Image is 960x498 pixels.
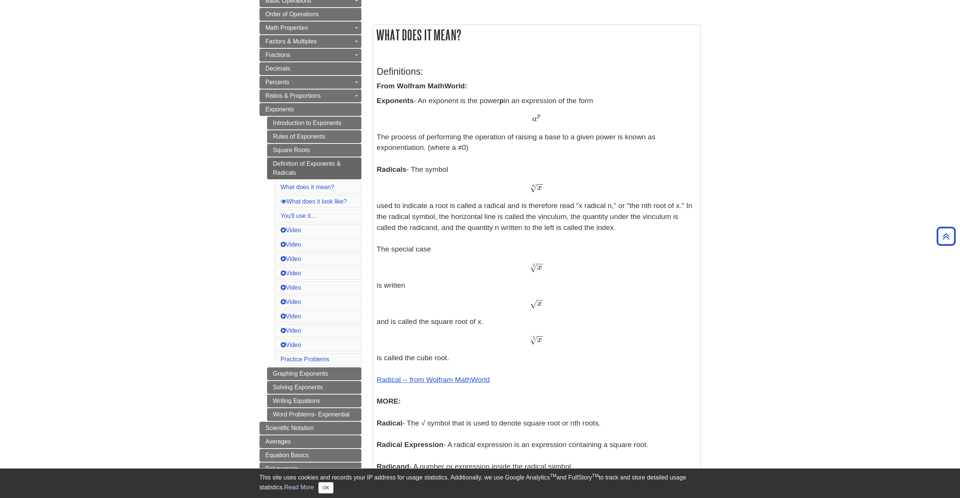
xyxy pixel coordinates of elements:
span: Equation Basics [266,452,309,458]
span: Ratios & Proportions [266,93,321,99]
a: Scientific Notation [260,422,361,435]
span: x [537,336,542,344]
span: Math Properties [266,25,308,31]
a: Definition of Exponents & Radicals [267,157,361,179]
a: Video [281,342,301,348]
span: Exponents [266,106,294,113]
span: Scientific Notation [266,425,314,431]
span: Order of Operations [266,11,319,17]
span: √ [530,299,537,309]
a: Math Properties [260,22,361,34]
span: n [532,184,535,188]
h2: What does it mean? [373,25,700,45]
b: Exponents [377,97,414,105]
span: √ [530,335,537,345]
a: Graphing Exponents [267,367,361,380]
a: Read More [284,484,314,490]
strong: From Wolfram MathWorld: [377,82,467,90]
b: Radicand [377,463,409,470]
a: Averages [260,435,361,448]
span: Decimals [266,65,290,72]
span: x [537,183,542,192]
a: Introduction to Exponents [267,117,361,130]
span: 2 [533,263,535,268]
sup: TM [592,473,599,478]
a: You'll use it... [281,213,316,219]
a: Radical -- from Wolfram MathWorld [377,376,490,384]
span: Polynomials [266,466,298,472]
a: Writing Equations [267,395,361,407]
a: Video [281,227,301,233]
sup: TM [550,473,556,478]
a: Rules of Exponents [267,130,361,143]
span: p [537,113,540,119]
a: Square Roots [267,144,361,157]
a: Practice Problems [281,356,330,362]
span: Percents [266,79,289,85]
a: Fractions [260,49,361,62]
a: Order of Operations [260,8,361,21]
a: Polynomials [260,463,361,475]
a: What does it mean? [281,184,334,190]
a: Video [281,299,301,305]
a: Word Problems- Exponential [267,408,361,421]
span: Fractions [266,52,290,58]
a: Decimals [260,62,361,75]
div: This site uses cookies and records your IP address for usage statistics. Additionally, we use Goo... [260,473,701,493]
b: Radicals [377,165,407,173]
a: Video [281,313,301,319]
span: √ [530,262,537,273]
a: What does it look like? [281,198,347,205]
span: a [532,115,537,123]
a: Percents [260,76,361,89]
span: Factors & Multiples [266,38,317,45]
a: Video [281,270,301,276]
span: Averages [266,438,291,445]
b: Radical [377,419,402,427]
a: Ratios & Proportions [260,89,361,102]
span: x [537,299,542,308]
span: 3 [533,335,535,340]
a: Video [281,241,301,248]
b: p [499,97,504,105]
h3: Definitions: [377,66,697,77]
a: Equation Basics [260,449,361,462]
a: Video [281,327,301,334]
a: Back to Top [934,231,958,241]
span: x [537,263,542,271]
a: Factors & Multiples [260,35,361,48]
a: Video [281,256,301,262]
button: Close [318,482,333,493]
a: Video [281,284,301,291]
a: Exponents [260,103,361,116]
b: Radical Expression [377,441,444,449]
a: Solving Exponents [267,381,361,394]
span: √ [530,183,537,193]
b: MORE: [377,397,401,405]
